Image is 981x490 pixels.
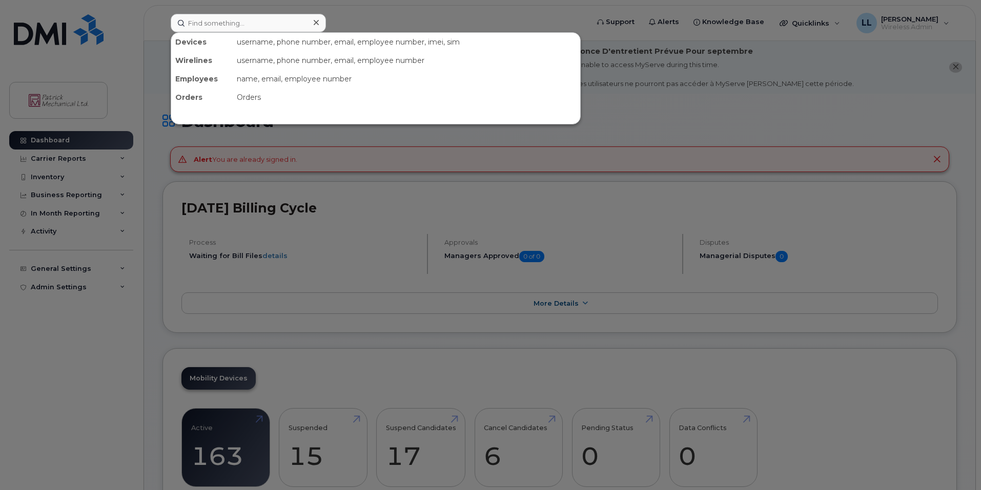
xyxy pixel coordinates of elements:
[171,70,233,88] div: Employees
[171,33,233,51] div: Devices
[233,88,580,106] div: Orders
[171,51,233,70] div: Wirelines
[233,51,580,70] div: username, phone number, email, employee number
[233,70,580,88] div: name, email, employee number
[233,33,580,51] div: username, phone number, email, employee number, imei, sim
[171,88,233,106] div: Orders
